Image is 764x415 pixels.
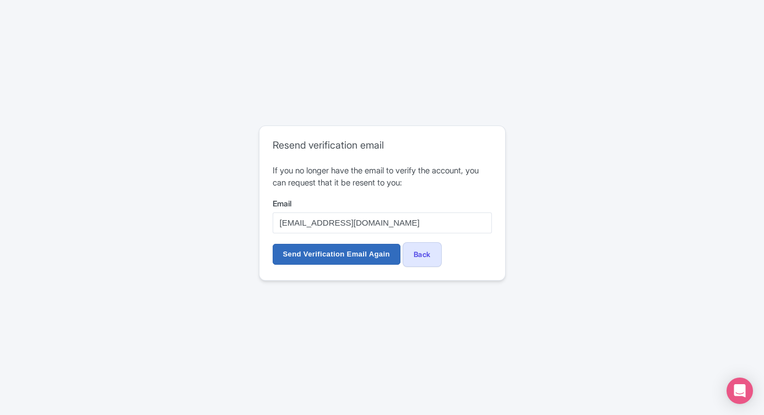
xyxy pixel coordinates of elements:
[727,378,753,404] div: Open Intercom Messenger
[403,242,442,267] a: Back
[273,212,492,233] input: username@example.com
[273,139,492,151] h2: Resend verification email
[273,165,492,189] p: If you no longer have the email to verify the account, you can request that it be resent to you:
[273,198,492,209] label: Email
[273,244,400,265] input: Send Verification Email Again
